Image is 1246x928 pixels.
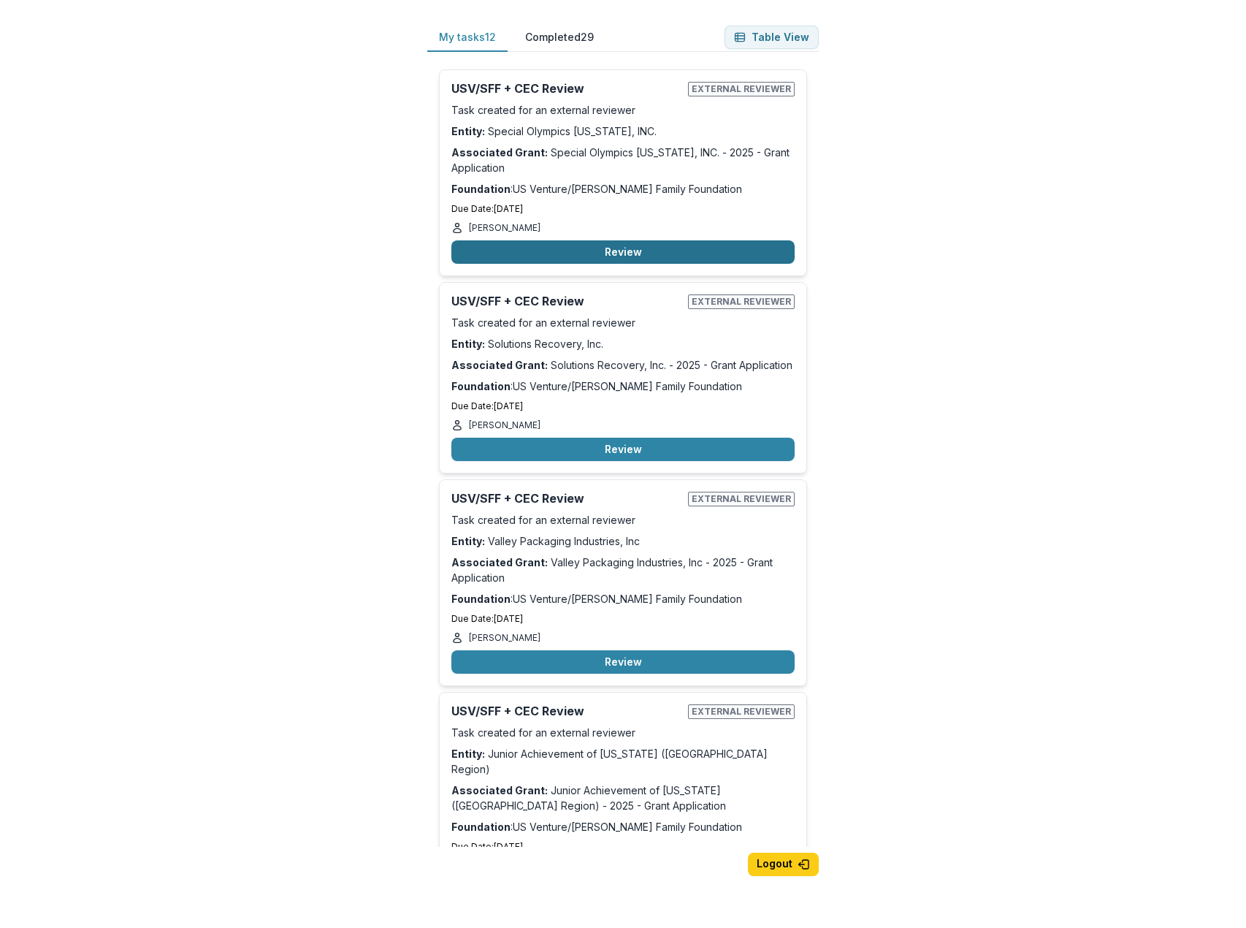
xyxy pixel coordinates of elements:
p: [PERSON_NAME] [469,221,540,235]
span: External reviewer [688,492,795,506]
h2: USV/SFF + CEC Review [451,294,682,308]
p: Junior Achievement of [US_STATE] ([GEOGRAPHIC_DATA] Region) [451,746,795,777]
p: Due Date: [DATE] [451,612,795,625]
strong: Associated Grant: [451,784,548,796]
p: Task created for an external reviewer [451,315,795,330]
strong: Foundation [451,593,511,605]
p: : US Venture/[PERSON_NAME] Family Foundation [451,379,795,394]
strong: Associated Grant: [451,556,548,568]
p: Special Olympics [US_STATE], INC. [451,123,795,139]
p: Valley Packaging Industries, Inc - 2025 - Grant Application [451,555,795,585]
p: Task created for an external reviewer [451,725,795,740]
p: Due Date: [DATE] [451,202,795,216]
strong: Entity: [451,748,485,760]
span: External reviewer [688,82,795,96]
h2: USV/SFF + CEC Review [451,704,682,718]
button: Logout [748,853,819,876]
strong: Entity: [451,535,485,547]
button: Completed 29 [513,23,605,52]
p: Task created for an external reviewer [451,102,795,118]
p: : US Venture/[PERSON_NAME] Family Foundation [451,819,795,834]
h2: USV/SFF + CEC Review [451,82,682,96]
p: : US Venture/[PERSON_NAME] Family Foundation [451,181,795,197]
strong: Foundation [451,380,511,392]
button: Review [451,438,795,461]
strong: Associated Grant: [451,146,548,159]
strong: Foundation [451,183,511,195]
p: [PERSON_NAME] [469,419,540,432]
p: Solutions Recovery, Inc. - 2025 - Grant Application [451,357,795,373]
button: Review [451,240,795,264]
span: External reviewer [688,294,795,309]
button: My tasks 12 [427,23,508,52]
p: Task created for an external reviewer [451,512,795,528]
strong: Entity: [451,125,485,137]
button: Table View [725,26,819,49]
p: Junior Achievement of [US_STATE] ([GEOGRAPHIC_DATA] Region) - 2025 - Grant Application [451,783,795,813]
p: Special Olympics [US_STATE], INC. - 2025 - Grant Application [451,145,795,175]
p: Solutions Recovery, Inc. [451,336,795,351]
p: Due Date: [DATE] [451,840,795,853]
p: : US Venture/[PERSON_NAME] Family Foundation [451,591,795,606]
h2: USV/SFF + CEC Review [451,492,682,506]
strong: Associated Grant: [451,359,548,371]
strong: Entity: [451,338,485,350]
button: Review [451,650,795,674]
p: Due Date: [DATE] [451,400,795,413]
p: [PERSON_NAME] [469,631,540,644]
p: Valley Packaging Industries, Inc [451,533,795,549]
strong: Foundation [451,821,511,833]
span: External reviewer [688,704,795,719]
